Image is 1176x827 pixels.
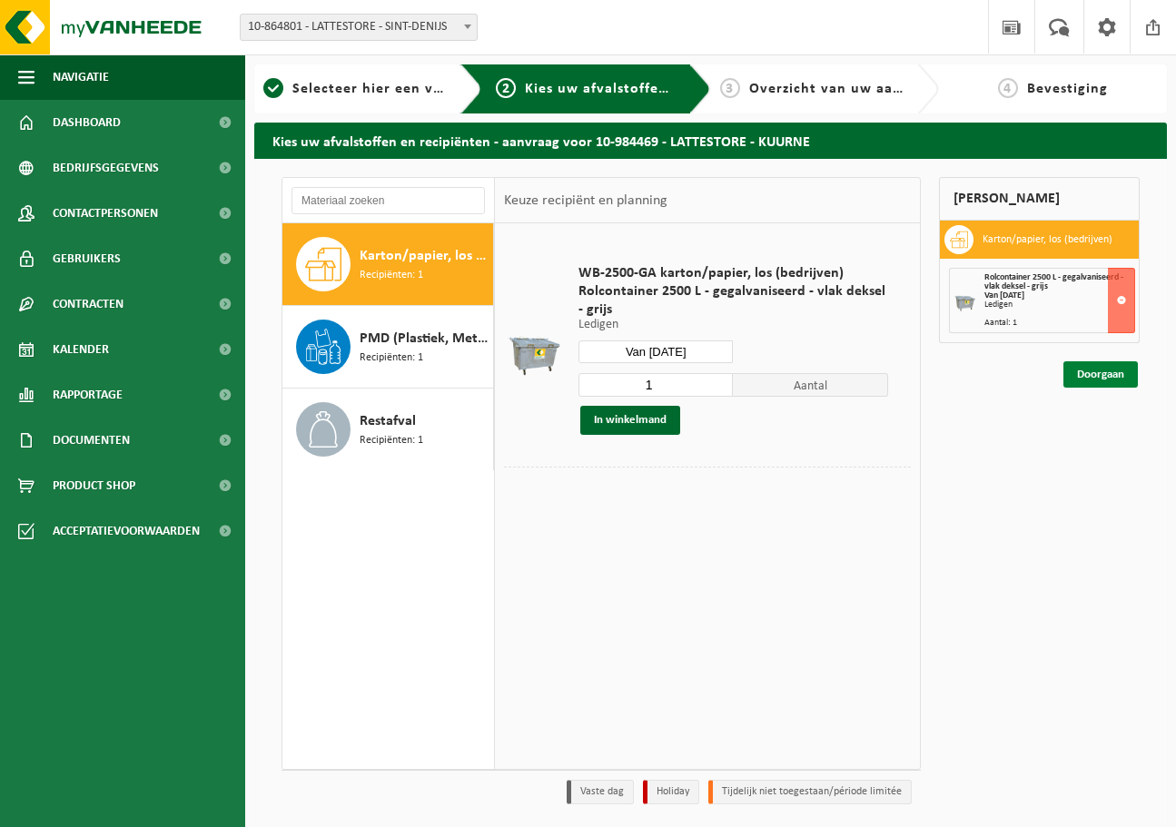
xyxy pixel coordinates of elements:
div: [PERSON_NAME] [939,177,1140,221]
span: Documenten [53,418,130,463]
span: Restafval [360,410,416,432]
button: Karton/papier, los (bedrijven) Recipiënten: 1 [282,223,494,306]
h2: Kies uw afvalstoffen en recipiënten - aanvraag voor 10-984469 - LATTESTORE - KUURNE [254,123,1167,158]
span: Rolcontainer 2500 L - gegalvaniseerd - vlak deksel - grijs [578,282,888,319]
span: 1 [263,78,283,98]
li: Vaste dag [567,780,634,804]
span: 10-864801 - LATTESTORE - SINT-DENIJS [240,14,478,41]
span: Gebruikers [53,236,121,281]
span: Selecteer hier een vestiging [292,82,489,96]
li: Tijdelijk niet toegestaan/période limitée [708,780,912,804]
div: Aantal: 1 [984,319,1134,328]
div: Keuze recipiënt en planning [495,178,677,223]
span: Overzicht van uw aanvraag [749,82,941,96]
span: Dashboard [53,100,121,145]
a: 1Selecteer hier een vestiging [263,78,446,100]
span: 3 [720,78,740,98]
input: Materiaal zoeken [292,187,485,214]
h3: Karton/papier, los (bedrijven) [983,225,1112,254]
button: In winkelmand [580,406,680,435]
span: Recipiënten: 1 [360,432,423,449]
span: Karton/papier, los (bedrijven) [360,245,489,267]
span: Contactpersonen [53,191,158,236]
span: WB-2500-GA karton/papier, los (bedrijven) [578,264,888,282]
div: Ledigen [984,300,1134,310]
input: Selecteer datum [578,340,733,363]
span: Recipiënten: 1 [360,350,423,367]
span: Acceptatievoorwaarden [53,508,200,554]
button: Restafval Recipiënten: 1 [282,389,494,470]
span: Contracten [53,281,124,327]
span: Rolcontainer 2500 L - gegalvaniseerd - vlak deksel - grijs [984,272,1123,291]
span: Rapportage [53,372,123,418]
a: Doorgaan [1063,361,1138,388]
span: Bevestiging [1027,82,1108,96]
span: PMD (Plastiek, Metaal, Drankkartons) (bedrijven) [360,328,489,350]
span: 2 [496,78,516,98]
span: Kies uw afvalstoffen en recipiënten [525,82,775,96]
p: Ledigen [578,319,888,331]
button: PMD (Plastiek, Metaal, Drankkartons) (bedrijven) Recipiënten: 1 [282,306,494,389]
span: Recipiënten: 1 [360,267,423,284]
span: Bedrijfsgegevens [53,145,159,191]
span: Kalender [53,327,109,372]
li: Holiday [643,780,699,804]
span: Navigatie [53,54,109,100]
span: Product Shop [53,463,135,508]
span: Aantal [733,373,887,397]
span: 10-864801 - LATTESTORE - SINT-DENIJS [241,15,477,40]
strong: Van [DATE] [984,290,1024,300]
span: 4 [998,78,1018,98]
